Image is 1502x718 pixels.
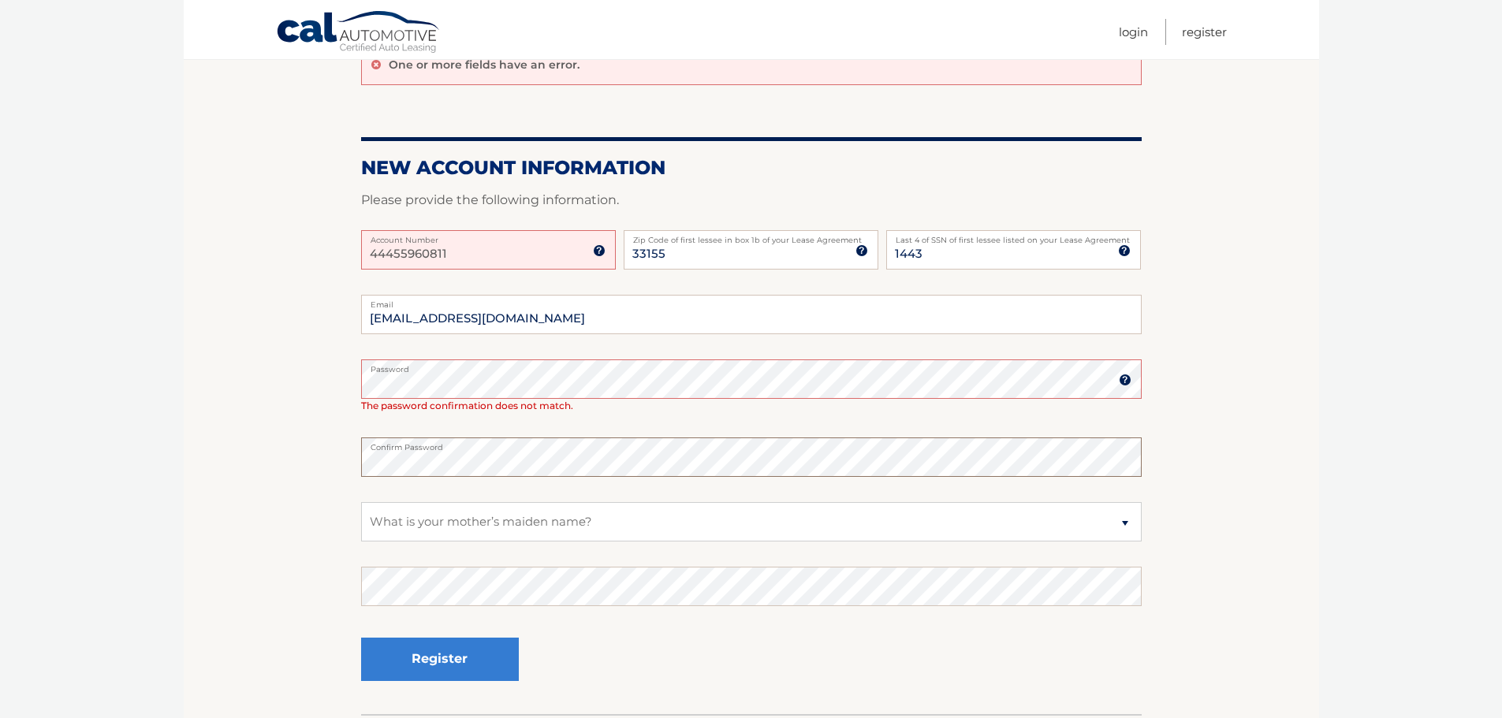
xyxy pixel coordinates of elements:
img: tooltip.svg [1119,374,1131,386]
label: Email [361,295,1142,307]
input: Email [361,295,1142,334]
a: Register [1182,19,1227,45]
a: Cal Automotive [276,10,442,56]
button: Register [361,638,519,681]
label: Zip Code of first lessee in box 1b of your Lease Agreement [624,230,878,243]
p: Please provide the following information. [361,189,1142,211]
input: Zip Code [624,230,878,270]
input: Account Number [361,230,616,270]
label: Password [361,359,1142,372]
a: Login [1119,19,1148,45]
img: tooltip.svg [855,244,868,257]
img: tooltip.svg [593,244,606,257]
img: tooltip.svg [1118,244,1131,257]
label: Confirm Password [361,437,1142,450]
input: SSN or EIN (last 4 digits only) [886,230,1141,270]
label: Account Number [361,230,616,243]
label: Last 4 of SSN of first lessee listed on your Lease Agreement [886,230,1141,243]
h2: New Account Information [361,156,1142,180]
p: One or more fields have an error. [389,58,580,72]
span: The password confirmation does not match. [361,400,573,411]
